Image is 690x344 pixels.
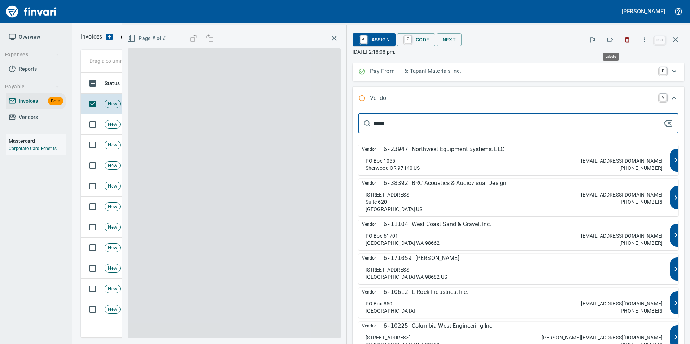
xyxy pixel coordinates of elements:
[105,101,120,107] span: New
[366,164,420,172] p: Sherwood OR 97140 US
[652,31,684,48] span: Close invoice
[412,179,506,188] p: BRC Acoustics & Audiovisual Design
[366,300,393,307] p: PO Box 850
[353,63,684,81] div: Expand
[105,79,120,88] span: Status
[412,288,468,296] p: L Rock Industries, Inc.
[637,32,652,48] button: More
[6,29,66,45] a: Overview
[102,32,117,41] button: Upload an Invoice
[362,288,384,296] span: Vendor
[620,6,667,17] button: [PERSON_NAME]
[19,32,40,41] span: Overview
[619,32,635,48] button: Discard
[412,220,492,229] p: West Coast Sand & Gravel, Inc.
[353,87,684,110] div: Expand
[405,35,411,43] a: C
[370,67,404,76] p: Pay From
[6,109,66,125] a: Vendors
[105,162,120,169] span: New
[366,232,398,239] p: PO Box 61701
[654,36,665,44] a: esc
[397,33,435,46] button: CCode
[358,179,678,216] button: Vendor6-38392BRC Acoustics & Audiovisual Design[STREET_ADDRESS]Suite 620[GEOGRAPHIC_DATA] US[EMAI...
[412,322,492,330] p: Columbia West Engineering Inc
[105,265,120,272] span: New
[542,334,663,341] p: [PERSON_NAME][EMAIL_ADDRESS][DOMAIN_NAME]
[370,94,404,103] p: Vendor
[585,32,601,48] button: Flag
[9,146,57,151] a: Corporate Card Benefits
[105,306,120,313] span: New
[6,61,66,77] a: Reports
[89,57,195,65] p: Drag a column heading here to group the table
[619,164,663,172] p: [PHONE_NUMBER]
[415,254,459,263] p: [PERSON_NAME]
[353,48,684,56] p: [DATE] 2:18:08 pm.
[384,322,408,330] p: 6-10225
[358,145,678,175] button: Vendor6-23947Northwest Equipment Systems, LLCPO Box 1055Sherwood OR 97140 US[EMAIL_ADDRESS][DOMAI...
[81,32,102,41] nav: breadcrumb
[5,82,60,91] span: Payable
[105,203,120,210] span: New
[5,50,60,59] span: Expenses
[619,198,663,206] p: [PHONE_NUMBER]
[581,191,663,198] p: [EMAIL_ADDRESS][DOMAIN_NAME]
[353,33,396,46] button: AAssign
[659,94,667,101] a: V
[117,33,208,40] p: ( )
[105,244,120,251] span: New
[366,191,411,198] p: [STREET_ADDRESS]
[105,121,120,128] span: New
[360,35,367,43] a: A
[105,142,120,149] span: New
[581,157,663,164] p: [EMAIL_ADDRESS][DOMAIN_NAME]
[362,220,384,229] span: Vendor
[619,239,663,247] p: [PHONE_NUMBER]
[622,8,665,15] h5: [PERSON_NAME]
[366,266,411,273] p: [STREET_ADDRESS]
[19,65,37,74] span: Reports
[404,67,655,75] p: 6: Tapani Materials Inc.
[19,113,38,122] span: Vendors
[619,307,663,314] p: [PHONE_NUMBER]
[366,307,415,314] p: [GEOGRAPHIC_DATA]
[437,33,462,47] button: Next
[412,145,504,154] p: Northwest Equipment Systems, LLC
[366,198,387,206] p: Suite 620
[358,220,678,250] button: Vendor6-11104West Coast Sand & Gravel, Inc.PO Box 61701[GEOGRAPHIC_DATA] WA 98662[EMAIL_ADDRESS][...
[362,179,384,188] span: Vendor
[81,32,102,41] p: Invoices
[366,206,423,213] p: [GEOGRAPHIC_DATA] US
[384,179,408,188] p: 6-38392
[384,220,408,229] p: 6-11104
[2,48,62,61] button: Expenses
[105,79,129,88] span: Status
[105,286,120,292] span: New
[384,145,408,154] p: 6-23947
[358,288,678,318] button: Vendor6-10612L Rock Industries, Inc.PO Box 850[GEOGRAPHIC_DATA][EMAIL_ADDRESS][DOMAIN_NAME][PHONE...
[366,334,411,341] p: [STREET_ADDRESS]
[442,35,456,44] span: Next
[362,254,384,263] span: Vendor
[659,67,667,74] a: P
[358,254,678,284] button: Vendor6-171059[PERSON_NAME][STREET_ADDRESS][GEOGRAPHIC_DATA] WA 98682 US
[366,273,447,281] p: [GEOGRAPHIC_DATA] WA 98682 US
[4,3,58,20] img: Finvari
[581,300,663,307] p: [EMAIL_ADDRESS][DOMAIN_NAME]
[19,97,38,106] span: Invoices
[6,93,66,109] a: InvoicesBeta
[403,34,429,46] span: Code
[358,34,390,46] span: Assign
[581,232,663,239] p: [EMAIL_ADDRESS][DOMAIN_NAME]
[362,322,384,330] span: Vendor
[9,137,66,145] h6: Mastercard
[384,288,408,296] p: 6-10612
[362,145,384,154] span: Vendor
[105,183,120,190] span: New
[384,254,412,263] p: 6-171059
[366,157,396,164] p: PO Box 1055
[366,239,440,247] p: [GEOGRAPHIC_DATA] WA 98662
[48,97,63,105] span: Beta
